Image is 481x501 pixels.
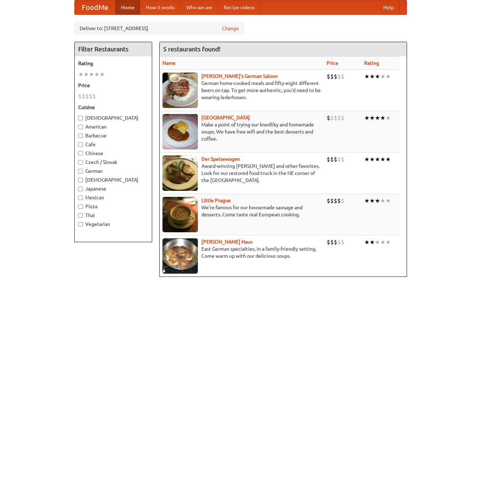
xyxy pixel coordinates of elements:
[78,150,148,157] label: Chinese
[364,60,379,66] a: Rating
[337,114,341,122] li: $
[370,197,375,205] li: ★
[78,60,148,67] h5: Rating
[78,178,83,182] input: [DEMOGRAPHIC_DATA]
[370,155,375,163] li: ★
[327,197,330,205] li: $
[222,25,239,32] a: Change
[78,195,83,200] input: Mexican
[218,0,260,15] a: Recipe videos
[201,239,252,245] b: [PERSON_NAME] Haus
[78,123,148,130] label: American
[84,70,89,78] li: ★
[327,155,330,163] li: $
[162,204,321,218] p: We're famous for our housemade sausage and desserts. Come taste real European cooking.
[330,73,334,80] li: $
[163,46,221,52] ng-pluralize: 5 restaurants found!
[78,125,83,129] input: American
[364,114,370,122] li: ★
[201,156,240,162] a: Der Speisewagen
[75,42,152,56] h4: Filter Restaurants
[162,114,198,149] img: czechpoint.jpg
[82,92,85,100] li: $
[78,176,148,183] label: [DEMOGRAPHIC_DATA]
[162,155,198,191] img: speisewagen.jpg
[334,197,337,205] li: $
[341,73,344,80] li: $
[375,238,380,246] li: ★
[92,92,96,100] li: $
[99,70,105,78] li: ★
[85,92,89,100] li: $
[327,73,330,80] li: $
[364,238,370,246] li: ★
[201,198,231,203] a: Little Prague
[78,187,83,191] input: Japanese
[380,114,385,122] li: ★
[375,73,380,80] li: ★
[78,212,148,219] label: Thai
[78,221,148,228] label: Vegetarian
[370,238,375,246] li: ★
[78,185,148,192] label: Japanese
[380,197,385,205] li: ★
[162,80,321,101] p: German home-cooked meals and fifty-eight different beers on tap. To get more authentic, you'd nee...
[375,155,380,163] li: ★
[327,238,330,246] li: $
[78,213,83,218] input: Thai
[78,114,148,121] label: [DEMOGRAPHIC_DATA]
[364,73,370,80] li: ★
[75,0,115,15] a: FoodMe
[78,160,83,165] input: Czech / Slovak
[78,142,83,147] input: Cafe
[370,114,375,122] li: ★
[337,155,341,163] li: $
[89,70,94,78] li: ★
[162,238,198,274] img: kohlhaus.jpg
[337,197,341,205] li: $
[78,159,148,166] label: Czech / Slovak
[78,194,148,201] label: Mexican
[330,155,334,163] li: $
[115,0,140,15] a: Home
[334,155,337,163] li: $
[78,116,83,120] input: [DEMOGRAPHIC_DATA]
[78,70,84,78] li: ★
[341,114,344,122] li: $
[385,73,391,80] li: ★
[201,73,278,79] a: [PERSON_NAME]'s German Saloon
[78,132,148,139] label: Barbecue
[364,155,370,163] li: ★
[330,197,334,205] li: $
[370,73,375,80] li: ★
[162,121,321,142] p: Make a point of trying our knedlíky and homemade soups. We have free wifi and the best desserts a...
[78,203,148,210] label: Pizza
[341,238,344,246] li: $
[181,0,218,15] a: Who we are
[94,70,99,78] li: ★
[334,238,337,246] li: $
[385,238,391,246] li: ★
[330,114,334,122] li: $
[385,155,391,163] li: ★
[78,82,148,89] h5: Price
[385,197,391,205] li: ★
[140,0,181,15] a: How it works
[89,92,92,100] li: $
[364,197,370,205] li: ★
[78,104,148,111] h5: Cuisine
[337,73,341,80] li: $
[78,169,83,173] input: German
[334,114,337,122] li: $
[378,0,400,15] a: Help
[78,133,83,138] input: Barbecue
[327,60,338,66] a: Price
[162,73,198,108] img: esthers.jpg
[78,92,82,100] li: $
[201,115,250,120] a: [GEOGRAPHIC_DATA]
[78,167,148,175] label: German
[375,114,380,122] li: ★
